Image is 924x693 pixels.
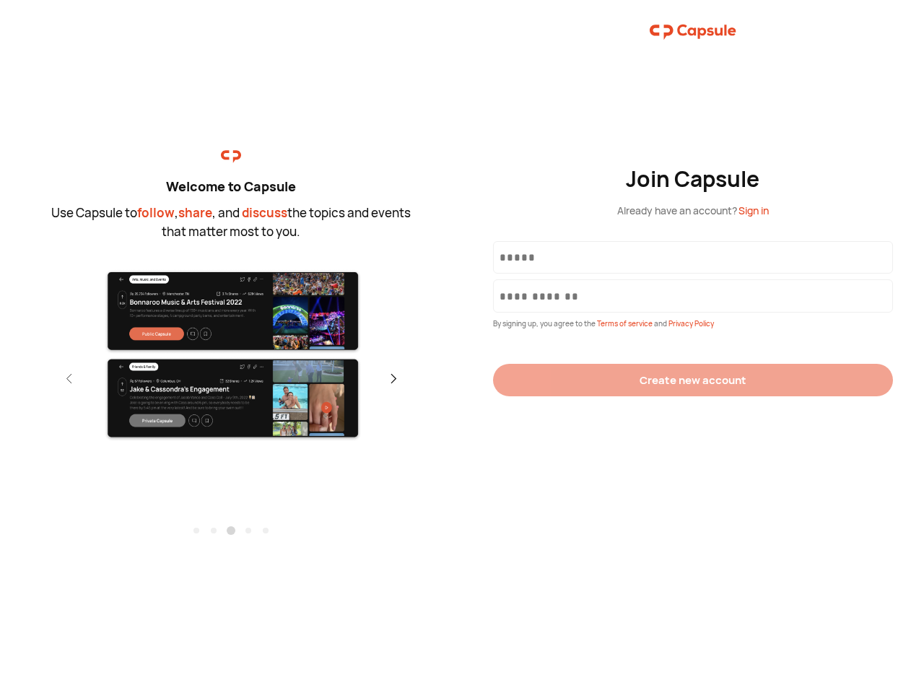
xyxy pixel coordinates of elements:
[74,269,389,473] img: thrid.png
[617,203,769,218] div: Already have an account?
[640,372,746,388] div: Create new account
[493,318,893,329] div: By signing up, you agree to the and
[738,204,769,217] span: Sign in
[51,204,411,240] div: Use Capsule to , , and the topics and events that matter most to you.
[668,318,714,328] span: Privacy Policy
[242,204,287,221] span: discuss
[178,204,212,221] span: share
[51,177,411,196] div: Welcome to Capsule
[221,147,241,167] img: logo
[137,204,175,221] span: follow
[493,364,893,396] button: Create new account
[597,318,654,328] span: Terms of service
[626,166,761,192] div: Join Capsule
[650,17,736,46] img: logo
